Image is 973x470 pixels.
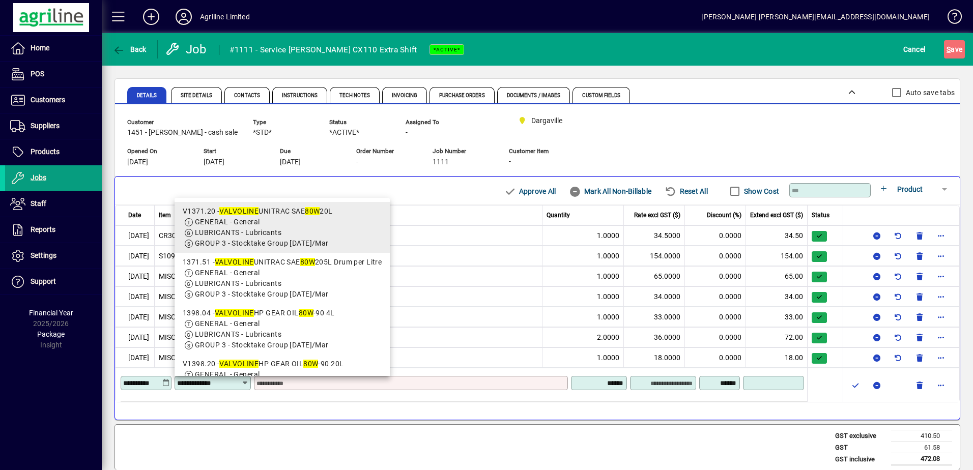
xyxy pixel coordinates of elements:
[183,206,382,217] div: V1371.20 - UNITRAC SAE 20L
[891,453,952,465] td: 472.08
[742,186,779,196] label: Show Cost
[685,266,746,286] td: 0.0000
[127,119,238,126] span: Customer
[5,62,102,87] a: POS
[175,202,390,253] mat-option: V1371.20 - VALVOLINE UNITRAC SAE 80W 20L
[195,218,260,226] span: GENERAL - General
[685,347,746,368] td: 0.0000
[812,211,829,220] span: Status
[746,307,808,327] td: 33.00
[183,359,382,369] div: V1398.20 - HP GEAR OIL -90 20L
[439,93,485,98] span: Purchase Orders
[31,173,46,182] span: Jobs
[115,286,155,307] td: [DATE]
[624,266,685,286] td: 65.0000
[665,183,708,199] span: Reset All
[159,271,202,282] div: MISC INDENT
[127,158,148,166] span: [DATE]
[31,277,56,285] span: Support
[183,257,382,268] div: 1371.51 - UNITRAC SAE 205L Drum per Litre
[903,41,926,57] span: Cancel
[500,182,560,200] button: Approve All
[569,183,651,199] span: Mark All Non-Billable
[303,360,318,368] em: 80W
[947,41,962,57] span: ave
[282,93,318,98] span: Instructions
[504,183,556,199] span: Approve All
[597,312,619,322] span: 1.0000
[195,341,329,349] span: GROUP 3 - Stocktake Group [DATE]/Mar
[159,251,187,261] div: S109695
[904,87,955,98] label: Auto save tabs
[509,148,570,155] span: Customer Item
[115,266,155,286] td: [DATE]
[234,93,260,98] span: Contacts
[175,304,390,355] mat-option: 1398.04 - VALVOLINE HP GEAR OIL 80W-90 4L
[167,8,200,26] button: Profile
[215,309,254,317] em: VALVOLINE
[597,332,619,343] span: 2.0000
[933,288,949,305] button: More options
[547,211,570,220] span: Quantity
[165,41,209,57] div: Job
[181,93,212,98] span: Site Details
[300,258,315,266] em: 80W
[701,9,930,25] div: [PERSON_NAME] [PERSON_NAME][EMAIL_ADDRESS][DOMAIN_NAME]
[280,158,301,166] span: [DATE]
[115,246,155,266] td: [DATE]
[31,225,55,233] span: Reports
[597,291,619,302] span: 1.0000
[37,330,65,338] span: Package
[299,309,313,317] em: 80W
[204,158,224,166] span: [DATE]
[933,377,949,393] button: More options
[624,246,685,266] td: 154.0000
[280,148,341,155] span: Due
[204,148,265,155] span: Start
[624,286,685,307] td: 34.0000
[624,347,685,368] td: 18.0000
[195,269,260,277] span: GENERAL - General
[507,93,561,98] span: Documents / Images
[624,225,685,246] td: 34.5000
[253,119,314,126] span: Type
[933,329,949,345] button: More options
[305,207,320,215] em: 80W
[127,148,188,155] span: Opened On
[115,347,155,368] td: [DATE]
[195,330,281,338] span: LUBRICANTS - Lubricants
[940,2,960,35] a: Knowledge Base
[685,286,746,307] td: 0.0000
[195,370,260,378] span: GENERAL - General
[31,44,49,52] span: Home
[947,45,951,53] span: S
[329,119,390,126] span: Status
[597,251,619,261] span: 1.0000
[624,307,685,327] td: 33.0000
[746,225,808,246] td: 34.50
[891,430,952,442] td: 410.50
[200,9,250,25] div: Agriline Limited
[219,360,259,368] em: VALVOLINE
[137,93,157,98] span: Details
[195,239,329,247] span: GROUP 3 - Stocktake Group [DATE]/Mar
[219,207,259,215] em: VALVOLINE
[707,211,741,220] span: Discount (%)
[195,228,281,237] span: LUBRICANTS - Lubricants
[830,442,891,453] td: GST
[159,211,171,220] span: Item
[195,279,281,287] span: LUBRICANTS - Lubricants
[183,308,382,318] div: 1398.04 - HP GEAR OIL -90 4L
[115,327,155,347] td: [DATE]
[933,349,949,366] button: More options
[159,312,202,322] div: MISC INDENT
[31,148,60,156] span: Products
[933,268,949,284] button: More options
[933,227,949,244] button: More options
[5,217,102,243] a: Reports
[933,248,949,264] button: More options
[830,453,891,465] td: GST inclusive
[597,352,619,363] span: 1.0000
[901,40,928,58] button: Cancel
[230,42,417,58] div: #1111 - Service [PERSON_NAME] CX110 Extra Shift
